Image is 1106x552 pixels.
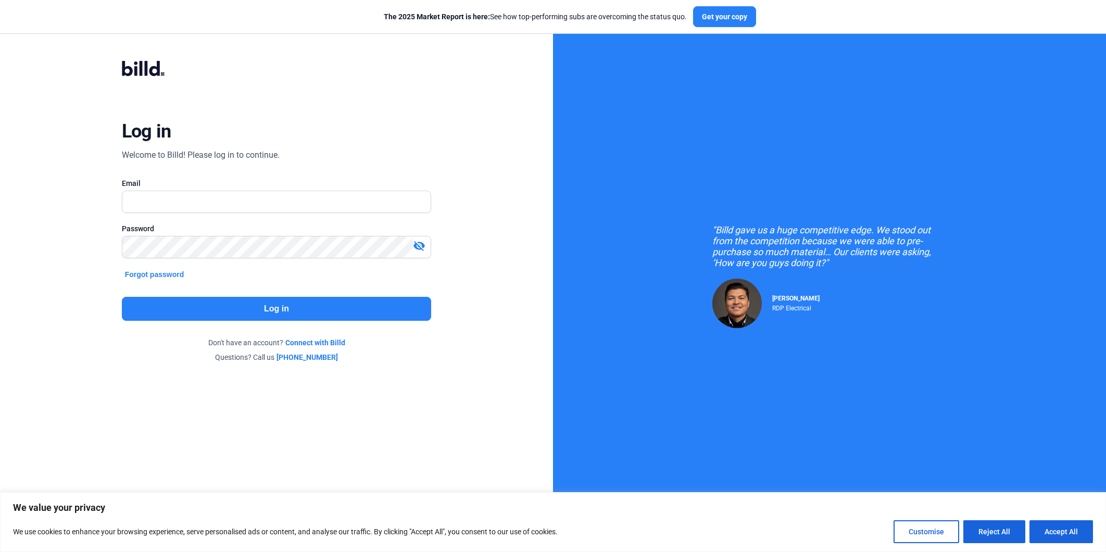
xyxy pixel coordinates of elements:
span: [PERSON_NAME] [772,295,820,302]
a: Connect with Billd [285,337,345,348]
span: The 2025 Market Report is here: [384,12,490,21]
div: Questions? Call us [122,352,432,362]
img: Raul Pacheco [712,279,762,328]
div: Log in [122,120,171,143]
button: Forgot password [122,269,187,280]
mat-icon: visibility_off [413,240,425,252]
div: "Billd gave us a huge competitive edge. We stood out from the competition because we were able to... [712,224,947,268]
div: Welcome to Billd! Please log in to continue. [122,149,280,161]
p: We value your privacy [13,501,1093,514]
p: We use cookies to enhance your browsing experience, serve personalised ads or content, and analys... [13,525,558,538]
button: Reject All [963,520,1025,543]
div: Password [122,223,432,234]
div: Email [122,178,432,189]
button: Log in [122,297,432,321]
div: See how top-performing subs are overcoming the status quo. [384,11,687,22]
button: Get your copy [693,6,756,27]
button: Customise [894,520,959,543]
a: [PHONE_NUMBER] [276,352,338,362]
div: Don't have an account? [122,337,432,348]
div: RDP Electrical [772,302,820,312]
button: Accept All [1029,520,1093,543]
